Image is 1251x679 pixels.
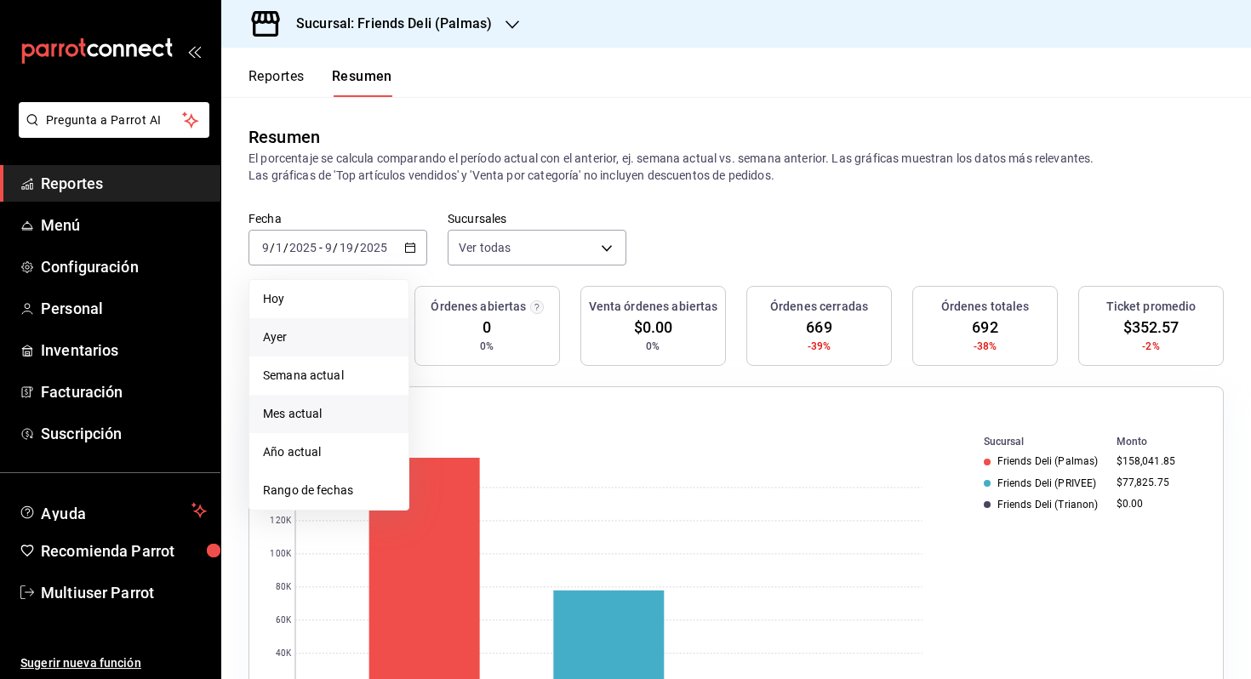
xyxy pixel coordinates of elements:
[263,443,395,461] span: Año actual
[275,241,283,254] input: --
[333,241,338,254] span: /
[270,516,291,526] text: 120K
[283,241,288,254] span: /
[972,316,997,339] span: 692
[319,241,323,254] span: -
[41,422,207,445] span: Suscripción
[808,339,831,354] span: -39%
[20,654,207,672] span: Sugerir nueva función
[41,581,207,604] span: Multiuser Parrot
[1110,472,1202,494] td: $77,825.75
[263,328,395,346] span: Ayer
[1142,339,1159,354] span: -2%
[276,649,292,659] text: 40K
[288,241,317,254] input: ----
[41,500,185,521] span: Ayuda
[41,214,207,237] span: Menú
[984,477,1103,489] div: Friends Deli (PRIVEE)
[248,213,427,225] label: Fecha
[324,241,333,254] input: --
[1110,494,1202,515] td: $0.00
[941,298,1030,316] h3: Órdenes totales
[770,298,868,316] h3: Órdenes cerradas
[261,241,270,254] input: --
[354,241,359,254] span: /
[448,213,626,225] label: Sucursales
[359,241,388,254] input: ----
[459,239,511,256] span: Ver todas
[1110,451,1202,472] td: $158,041.85
[634,316,673,339] span: $0.00
[589,298,718,316] h3: Venta órdenes abiertas
[283,14,492,34] h3: Sucursal: Friends Deli (Palmas)
[248,150,1224,184] p: El porcentaje se calcula comparando el período actual con el anterior, ej. semana actual vs. sema...
[480,339,494,354] span: 0%
[263,405,395,423] span: Mes actual
[984,499,1103,511] div: Friends Deli (Trianon)
[263,482,395,499] span: Rango de fechas
[984,455,1103,467] div: Friends Deli (Palmas)
[41,297,207,320] span: Personal
[339,241,354,254] input: --
[46,111,183,129] span: Pregunta a Parrot AI
[1106,298,1197,316] h3: Ticket promedio
[276,616,292,625] text: 60K
[248,68,305,97] button: Reportes
[41,255,207,278] span: Configuración
[41,539,207,562] span: Recomienda Parrot
[41,339,207,362] span: Inventarios
[263,367,395,385] span: Semana actual
[41,380,207,403] span: Facturación
[276,583,292,592] text: 80K
[1110,432,1202,451] th: Monto
[270,241,275,254] span: /
[19,102,209,138] button: Pregunta a Parrot AI
[806,316,831,339] span: 669
[187,44,201,58] button: open_drawer_menu
[263,290,395,308] span: Hoy
[12,123,209,141] a: Pregunta a Parrot AI
[270,550,291,559] text: 100K
[646,339,660,354] span: 0%
[1123,316,1180,339] span: $352.57
[41,172,207,195] span: Reportes
[957,432,1110,451] th: Sucursal
[332,68,392,97] button: Resumen
[483,316,491,339] span: 0
[248,68,392,97] div: navigation tabs
[431,298,526,316] h3: Órdenes abiertas
[248,124,320,150] div: Resumen
[974,339,997,354] span: -38%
